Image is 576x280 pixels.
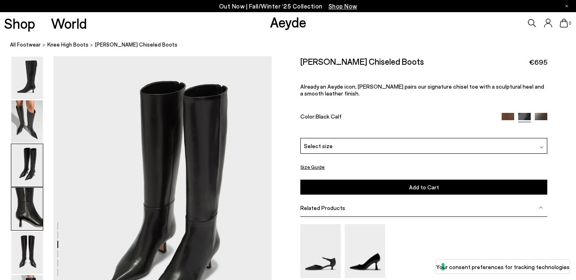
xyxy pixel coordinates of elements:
img: svg%3E [540,145,544,149]
a: Aeyde [270,13,306,30]
span: Black Calf [316,113,342,120]
button: Your consent preferences for tracking technologies [436,260,570,274]
p: Already an Aeyde icon, [PERSON_NAME] pairs our signature chisel toe with a sculptural heel and a ... [300,83,547,97]
span: Select size [304,142,333,150]
img: Tillie Ankle Strap Pumps [300,224,341,278]
div: Color: [300,113,494,122]
nav: breadcrumb [10,34,576,56]
a: 0 [560,19,568,28]
span: knee high boots [47,41,89,48]
span: 0 [568,21,572,25]
button: Size Guide [300,162,325,172]
a: World [51,16,87,30]
button: Add to Cart [300,180,547,195]
img: svg%3E [539,206,543,210]
img: Rhea Chiseled Boots - Image 2 [11,100,43,143]
img: Rhea Chiseled Boots - Image 3 [11,144,43,187]
img: Rhea Chiseled Boots - Image 5 [11,231,43,274]
img: Zandra Pointed Pumps [345,224,385,278]
span: [PERSON_NAME] Chiseled Boots [95,40,177,49]
a: All Footwear [10,40,41,49]
p: Out Now | Fall/Winter ‘25 Collection [219,1,357,11]
span: Add to Cart [409,184,439,191]
span: €695 [529,57,547,67]
span: Related Products [300,204,345,211]
span: Navigate to /collections/new-in [329,2,357,10]
h2: [PERSON_NAME] Chiseled Boots [300,56,424,66]
label: Your consent preferences for tracking technologies [436,263,570,271]
img: Rhea Chiseled Boots - Image 1 [11,57,43,99]
img: Rhea Chiseled Boots - Image 4 [11,188,43,230]
a: Shop [4,16,35,30]
a: knee high boots [47,40,89,49]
